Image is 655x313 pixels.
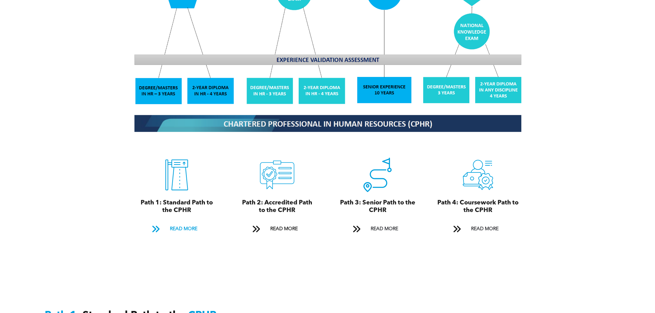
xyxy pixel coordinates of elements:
span: Path 3: Senior Path to the CPHR [340,200,415,213]
span: Path 1: Standard Path to the CPHR [141,200,213,213]
span: READ MORE [469,223,501,235]
span: READ MORE [167,223,200,235]
span: READ MORE [368,223,401,235]
a: READ MORE [448,223,507,235]
span: Path 4: Coursework Path to the CPHR [437,200,518,213]
a: READ MORE [147,223,206,235]
span: READ MORE [268,223,300,235]
a: READ MORE [248,223,307,235]
span: Path 2: Accredited Path to the CPHR [242,200,312,213]
a: READ MORE [348,223,407,235]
